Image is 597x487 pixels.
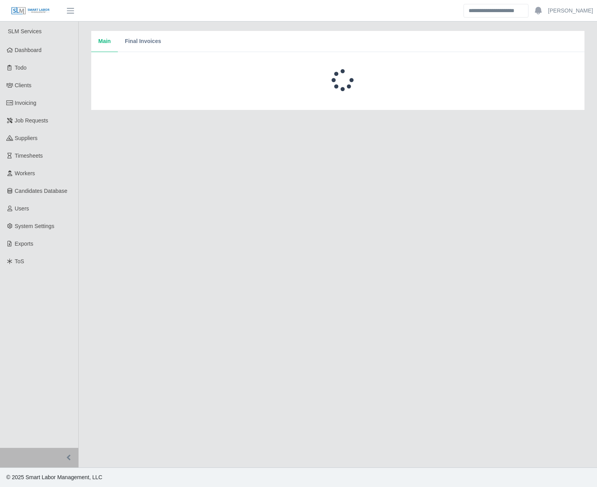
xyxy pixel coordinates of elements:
[15,258,24,264] span: ToS
[6,474,102,480] span: © 2025 Smart Labor Management, LLC
[15,205,29,212] span: Users
[548,7,593,15] a: [PERSON_NAME]
[15,135,38,141] span: Suppliers
[15,47,42,53] span: Dashboard
[15,188,68,194] span: Candidates Database
[15,153,43,159] span: Timesheets
[15,241,33,247] span: Exports
[11,7,50,15] img: SLM Logo
[8,28,41,34] span: SLM Services
[15,100,36,106] span: Invoicing
[91,31,118,52] button: Main
[15,82,32,88] span: Clients
[15,170,35,176] span: Workers
[464,4,528,18] input: Search
[15,223,54,229] span: System Settings
[118,31,168,52] button: Final Invoices
[15,65,27,71] span: Todo
[15,117,49,124] span: Job Requests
